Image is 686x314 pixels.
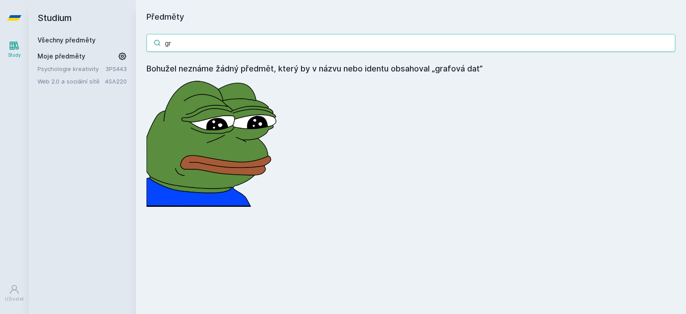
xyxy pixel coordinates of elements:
h4: Bohužel neznáme žádný předmět, který by v názvu nebo identu obsahoval „grafová dat” [146,63,675,75]
a: Psychologie kreativity [38,64,105,73]
a: 4SA220 [105,78,127,85]
a: Study [2,36,27,63]
a: Web 2.0 a sociální sítě [38,77,105,86]
a: 3PS443 [105,65,127,72]
input: Název nebo ident předmětu… [146,34,675,52]
a: Všechny předměty [38,36,96,44]
a: Uživatel [2,280,27,307]
img: error_picture.png [146,75,280,207]
span: Moje předměty [38,52,85,61]
div: Study [8,52,21,59]
h1: Předměty [146,11,675,23]
div: Uživatel [5,296,24,302]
